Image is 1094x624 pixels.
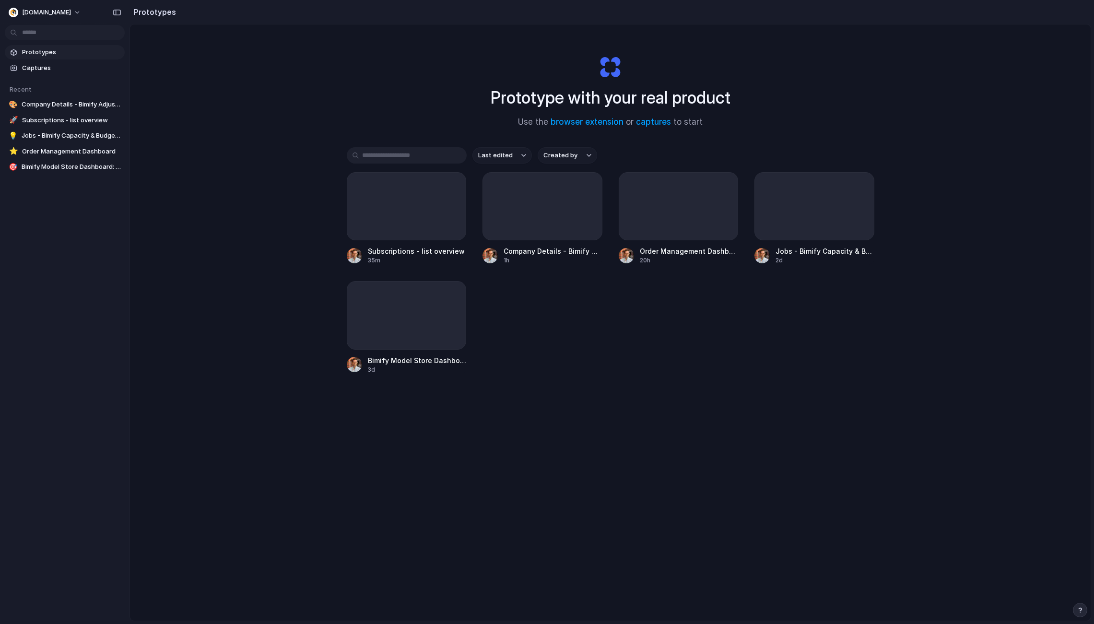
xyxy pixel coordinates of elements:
[22,147,121,156] span: Order Management Dashboard
[472,147,532,164] button: Last edited
[22,47,121,57] span: Prototypes
[491,85,730,110] h1: Prototype with your real product
[640,246,739,256] span: Order Management Dashboard
[9,147,18,156] div: ⭐
[551,117,623,127] a: browser extension
[5,144,125,159] a: ⭐Order Management Dashboard
[5,97,125,112] a: 🎨Company Details - Bimify Adjustments
[129,6,176,18] h2: Prototypes
[22,131,121,141] span: Jobs - Bimify Capacity & Budget Stats
[22,8,71,17] span: [DOMAIN_NAME]
[5,113,125,128] a: 🚀Subscriptions - list overview
[538,147,597,164] button: Created by
[543,151,577,160] span: Created by
[368,256,467,265] div: 35m
[518,116,703,129] span: Use the or to start
[478,151,513,160] span: Last edited
[9,131,18,141] div: 💡
[22,100,121,109] span: Company Details - Bimify Adjustments
[640,256,739,265] div: 20h
[5,61,125,75] a: Captures
[504,256,602,265] div: 1h
[5,45,125,59] a: Prototypes
[9,100,18,109] div: 🎨
[347,172,467,265] a: Subscriptions - list overview35m
[5,129,125,143] a: 💡Jobs - Bimify Capacity & Budget Stats
[619,172,739,265] a: Order Management Dashboard20h
[347,281,467,374] a: Bimify Model Store Dashboard: Transparent Overlay Layout3d
[9,116,18,125] div: 🚀
[5,5,86,20] button: [DOMAIN_NAME]
[9,162,18,172] div: 🎯
[368,246,467,256] span: Subscriptions - list overview
[636,117,671,127] a: captures
[10,85,32,93] span: Recent
[22,63,121,73] span: Captures
[776,246,874,256] span: Jobs - Bimify Capacity & Budget Stats
[22,162,121,172] span: Bimify Model Store Dashboard: Transparent Overlay Layout
[754,172,874,265] a: Jobs - Bimify Capacity & Budget Stats2d
[504,246,602,256] span: Company Details - Bimify Adjustments
[482,172,602,265] a: Company Details - Bimify Adjustments1h
[368,355,467,365] span: Bimify Model Store Dashboard: Transparent Overlay Layout
[22,116,121,125] span: Subscriptions - list overview
[776,256,874,265] div: 2d
[368,365,467,374] div: 3d
[5,160,125,174] a: 🎯Bimify Model Store Dashboard: Transparent Overlay Layout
